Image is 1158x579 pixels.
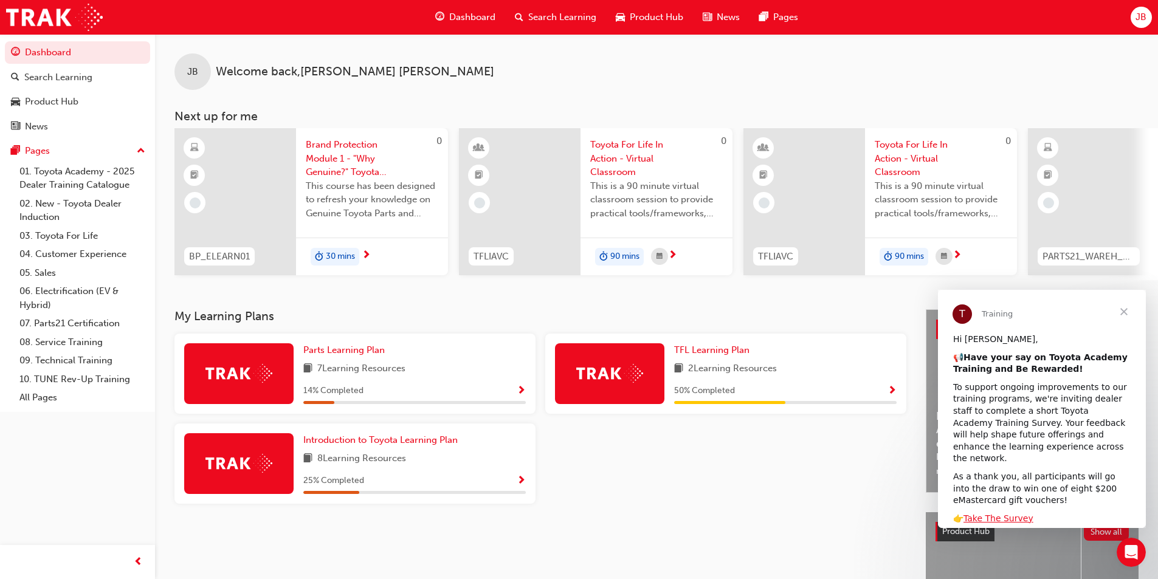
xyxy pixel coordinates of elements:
[474,197,485,208] span: learningRecordVerb_NONE-icon
[303,384,364,398] span: 14 % Completed
[190,168,199,183] span: booktick-icon
[693,5,750,30] a: news-iconNews
[630,10,683,24] span: Product Hub
[155,109,1158,123] h3: Next up for me
[317,451,406,467] span: 8 Learning Resources
[758,250,793,264] span: TFLIAVC
[887,383,897,399] button: Show Progress
[303,343,390,357] a: Parts Learning Plan
[15,282,150,314] a: 06. Electrification (EV & Hybrid)
[884,249,892,265] span: duration-icon
[474,250,509,264] span: TFLIAVC
[616,10,625,25] span: car-icon
[936,320,1128,339] a: Latest NewsShow all
[174,128,448,275] a: 0BP_ELEARN01Brand Protection Module 1 - "Why Genuine?" Toyota Genuine Parts and AccessoriesThis c...
[190,140,199,156] span: learningResourceType_ELEARNING-icon
[674,384,735,398] span: 50 % Completed
[5,115,150,138] a: News
[436,135,442,146] span: 0
[590,179,723,221] span: This is a 90 minute virtual classroom session to provide practical tools/frameworks, behaviours a...
[936,450,1128,478] span: Revolutionise the way you access and manage your learning resources.
[599,249,608,265] span: duration-icon
[205,454,272,473] img: Trak
[1136,10,1146,24] span: JB
[875,138,1007,179] span: Toyota For Life In Action - Virtual Classroom
[187,65,198,79] span: JB
[315,249,323,265] span: duration-icon
[137,143,145,159] span: up-icon
[1005,135,1011,146] span: 0
[1117,538,1146,567] iframe: Intercom live chat
[11,122,20,132] span: news-icon
[303,361,312,377] span: book-icon
[449,10,495,24] span: Dashboard
[941,249,947,264] span: calendar-icon
[1131,7,1152,28] button: JB
[306,179,438,221] span: This course has been designed to refresh your knowledge on Genuine Toyota Parts and Accessories s...
[205,364,272,383] img: Trak
[5,91,150,113] a: Product Hub
[11,146,20,157] span: pages-icon
[1084,523,1129,541] button: Show all
[25,144,50,158] div: Pages
[134,555,143,570] span: prev-icon
[936,522,1129,541] a: Product HubShow all
[773,10,798,24] span: Pages
[688,361,777,377] span: 2 Learning Resources
[717,10,740,24] span: News
[15,264,150,283] a: 05. Sales
[657,249,663,264] span: calendar-icon
[326,250,355,264] span: 30 mins
[576,364,643,383] img: Trak
[15,194,150,227] a: 02. New - Toyota Dealer Induction
[15,227,150,245] a: 03. Toyota For Life
[610,250,639,264] span: 90 mins
[895,250,924,264] span: 90 mins
[5,140,150,162] button: Pages
[189,250,250,264] span: BP_ELEARN01
[517,383,526,399] button: Show Progress
[11,72,19,83] span: search-icon
[435,10,444,25] span: guage-icon
[15,351,150,370] a: 09. Technical Training
[759,140,768,156] span: learningResourceType_INSTRUCTOR_LED-icon
[216,65,494,79] span: Welcome back , [PERSON_NAME] [PERSON_NAME]
[6,4,103,31] img: Trak
[743,128,1017,275] a: 0TFLIAVCToyota For Life In Action - Virtual ClassroomThis is a 90 minute virtual classroom sessio...
[750,5,808,30] a: pages-iconPages
[15,370,150,389] a: 10. TUNE Rev-Up Training
[5,39,150,140] button: DashboardSearch LearningProduct HubNews
[11,97,20,108] span: car-icon
[674,361,683,377] span: book-icon
[5,66,150,89] a: Search Learning
[475,168,483,183] span: booktick-icon
[759,10,768,25] span: pages-icon
[306,138,438,179] span: Brand Protection Module 1 - "Why Genuine?" Toyota Genuine Parts and Accessories
[936,409,1128,451] span: Help Shape the Future of Toyota Academy Training and Win an eMastercard!
[517,473,526,488] button: Show Progress
[938,290,1146,528] iframe: Intercom live chat message
[1044,168,1052,183] span: booktick-icon
[721,135,726,146] span: 0
[942,526,990,536] span: Product Hub
[1043,250,1135,264] span: PARTS21_WAREH_N1021_EL
[475,140,483,156] span: learningResourceType_INSTRUCTOR_LED-icon
[25,95,78,109] div: Product Hub
[303,433,463,447] a: Introduction to Toyota Learning Plan
[1043,197,1054,208] span: learningRecordVerb_NONE-icon
[25,120,48,134] div: News
[528,10,596,24] span: Search Learning
[426,5,505,30] a: guage-iconDashboard
[668,250,677,261] span: next-icon
[590,138,723,179] span: Toyota For Life In Action - Virtual Classroom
